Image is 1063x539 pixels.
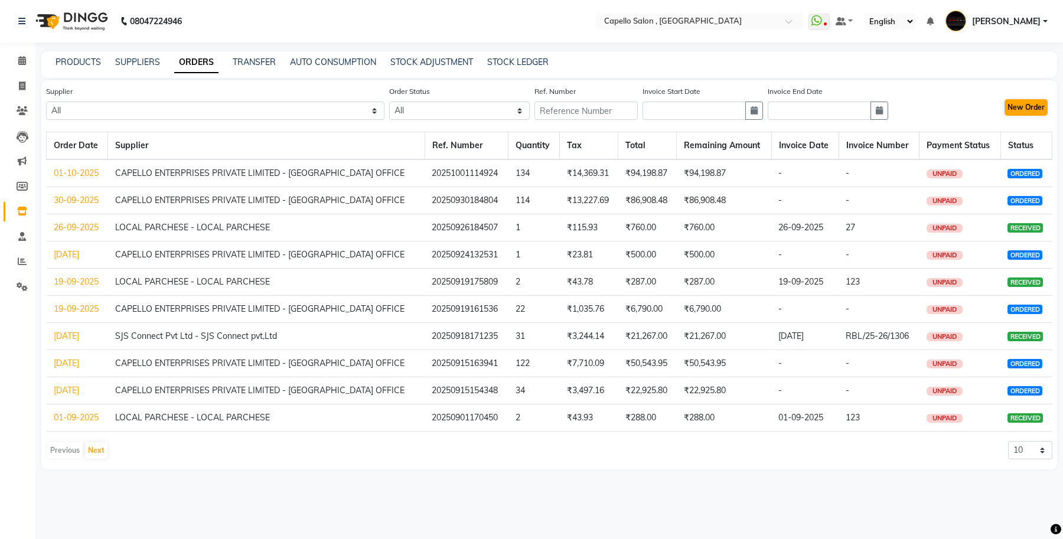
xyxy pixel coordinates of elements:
[54,195,99,205] a: 30-09-2025
[618,377,677,404] td: ₹22,925.80
[54,222,99,233] a: 26-09-2025
[677,404,772,432] td: ₹288.00
[771,159,839,187] td: -
[972,15,1041,28] span: [PERSON_NAME]
[677,214,772,241] td: ₹760.00
[1007,305,1042,314] span: ORDERED
[677,323,772,350] td: ₹21,267.00
[425,296,508,323] td: 20250919161536
[560,296,618,323] td: ₹1,035.76
[108,214,425,241] td: LOCAL PARCHESE - LOCAL PARCHESE
[54,249,79,260] a: [DATE]
[846,331,909,341] span: RBL/25-26/1306
[47,132,108,160] th: Order Date
[618,241,677,269] td: ₹500.00
[677,187,772,214] td: ₹86,908.48
[508,296,560,323] td: 22
[425,132,508,160] th: Ref. Number
[508,269,560,296] td: 2
[618,187,677,214] td: ₹86,908.48
[846,276,860,287] span: 123
[927,278,963,287] span: UNPAID
[677,296,772,323] td: ₹6,790.00
[618,296,677,323] td: ₹6,790.00
[130,5,182,38] b: 08047224946
[534,102,638,120] input: Reference Number
[108,159,425,187] td: CAPELLO ENTERPRISES PRIVATE LIMITED - [GEOGRAPHIC_DATA] OFFICE
[560,323,618,350] td: ₹3,244.14
[771,214,839,241] td: 26-09-2025
[927,224,963,233] span: UNPAID
[846,222,855,233] span: 27
[508,241,560,269] td: 1
[618,404,677,432] td: ₹288.00
[290,57,376,67] a: AUTO CONSUMPTION
[677,350,772,377] td: ₹50,543.95
[1007,413,1042,423] span: RECEIVED
[560,132,618,160] th: Tax
[846,385,849,396] span: -
[425,323,508,350] td: 20250918171235
[618,269,677,296] td: ₹287.00
[839,132,919,160] th: Invoice Number
[771,132,839,160] th: Invoice Date
[108,269,425,296] td: LOCAL PARCHESE - LOCAL PARCHESE
[425,404,508,432] td: 20250901170450
[54,303,99,314] a: 19-09-2025
[677,269,772,296] td: ₹287.00
[54,276,99,287] a: 19-09-2025
[560,241,618,269] td: ₹23.81
[771,323,839,350] td: [DATE]
[927,197,963,205] span: UNPAID
[54,331,79,341] a: [DATE]
[771,296,839,323] td: -
[54,358,79,368] a: [DATE]
[560,159,618,187] td: ₹14,369.31
[1007,196,1042,205] span: ORDERED
[508,350,560,377] td: 122
[425,241,508,269] td: 20250924132531
[643,86,700,97] label: Invoice Start Date
[560,269,618,296] td: ₹43.78
[534,86,576,97] label: Ref. Number
[389,86,430,97] label: Order Status
[56,57,101,67] a: PRODUCTS
[108,404,425,432] td: LOCAL PARCHESE - LOCAL PARCHESE
[1007,359,1042,368] span: ORDERED
[1000,132,1052,160] th: Status
[508,323,560,350] td: 31
[1007,277,1042,287] span: RECEIVED
[927,360,963,368] span: UNPAID
[846,249,849,260] span: -
[1007,169,1042,178] span: ORDERED
[768,86,823,97] label: Invoice End Date
[115,57,160,67] a: SUPPLIERS
[425,214,508,241] td: 20250926184507
[677,132,772,160] th: Remaining Amount
[1007,332,1042,341] span: RECEIVED
[508,187,560,214] td: 114
[508,404,560,432] td: 2
[771,377,839,404] td: -
[54,385,79,396] a: [DATE]
[508,132,560,160] th: Quantity
[771,187,839,214] td: -
[108,350,425,377] td: CAPELLO ENTERPRISES PRIVATE LIMITED - [GEOGRAPHIC_DATA] OFFICE
[927,251,963,260] span: UNPAID
[1005,99,1048,116] button: New Order
[108,132,425,160] th: Supplier
[425,269,508,296] td: 20250919175809
[771,350,839,377] td: -
[560,214,618,241] td: ₹115.93
[560,187,618,214] td: ₹13,227.69
[54,412,99,423] a: 01-09-2025
[618,159,677,187] td: ₹94,198.87
[846,358,849,368] span: -
[771,404,839,432] td: 01-09-2025
[508,214,560,241] td: 1
[390,57,473,67] a: STOCK ADJUSTMENT
[233,57,276,67] a: TRANSFER
[618,323,677,350] td: ₹21,267.00
[425,187,508,214] td: 20250930184804
[927,169,963,178] span: UNPAID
